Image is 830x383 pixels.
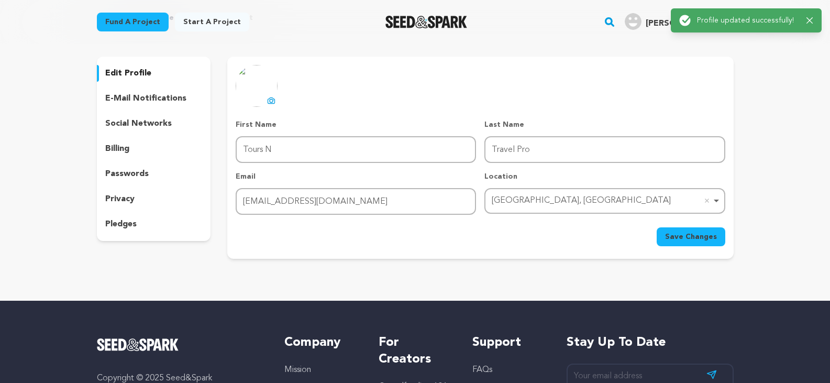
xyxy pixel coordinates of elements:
[472,366,492,374] a: FAQs
[105,67,151,80] p: edit profile
[385,16,468,28] a: Seed&Spark Homepage
[665,232,717,242] span: Save Changes
[97,191,211,207] button: privacy
[175,13,249,31] a: Start a project
[105,92,186,105] p: e-mail notifications
[567,334,734,351] h5: Stay up to date
[236,188,476,215] input: Email
[97,90,211,107] button: e-mail notifications
[702,195,712,206] button: Remove item: 'ChIJ3UyANLR8Xo8Rm6PAIJFFdyw'
[379,334,451,368] h5: For Creators
[236,119,476,130] p: First Name
[284,334,357,351] h5: Company
[97,65,211,82] button: edit profile
[105,168,149,180] p: passwords
[625,13,716,30] div: James A.'s Profile
[105,117,172,130] p: social networks
[97,115,211,132] button: social networks
[623,11,733,30] a: James A.'s Profile
[97,140,211,157] button: billing
[625,13,641,30] img: user.png
[385,16,468,28] img: Seed&Spark Logo Dark Mode
[236,171,476,182] p: Email
[105,218,137,231] p: pledges
[97,166,211,182] button: passwords
[236,136,476,163] input: First Name
[97,13,169,31] a: Fund a project
[97,338,264,351] a: Seed&Spark Homepage
[623,11,733,33] span: James A.'s Profile
[646,19,716,28] span: [PERSON_NAME]
[484,136,725,163] input: Last Name
[492,193,711,209] div: [GEOGRAPHIC_DATA]‎, [GEOGRAPHIC_DATA]
[657,227,725,246] button: Save Changes
[284,366,311,374] a: Mission
[484,119,725,130] p: Last Name
[472,334,545,351] h5: Support
[484,171,725,182] p: Location
[97,216,211,233] button: pledges
[97,338,179,351] img: Seed&Spark Logo
[105,143,129,155] p: billing
[697,15,798,26] p: Profile updated successfully!
[105,193,135,205] p: privacy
